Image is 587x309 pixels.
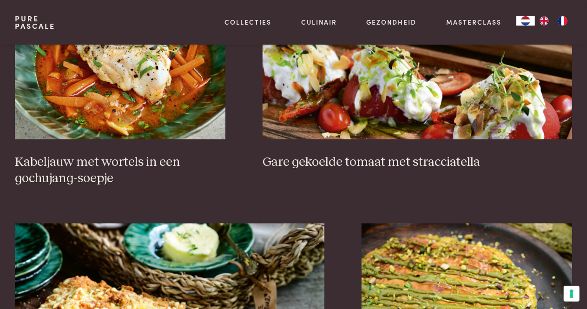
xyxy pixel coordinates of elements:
[535,16,572,26] ul: Language list
[564,286,580,302] button: Uw voorkeuren voor toestemming voor trackingtechnologieën
[535,16,554,26] a: EN
[367,17,417,27] a: Gezondheid
[263,154,572,171] h3: Gare gekoelde tomaat met stracciatella
[516,16,572,26] aside: Language selected: Nederlands
[224,17,271,27] a: Collecties
[301,17,337,27] a: Culinair
[554,16,572,26] a: FR
[516,16,535,26] div: Language
[516,16,535,26] a: NL
[15,15,55,30] a: PurePascale
[15,154,225,186] h3: Kabeljauw met wortels in een gochujang-soepje
[446,17,501,27] a: Masterclass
